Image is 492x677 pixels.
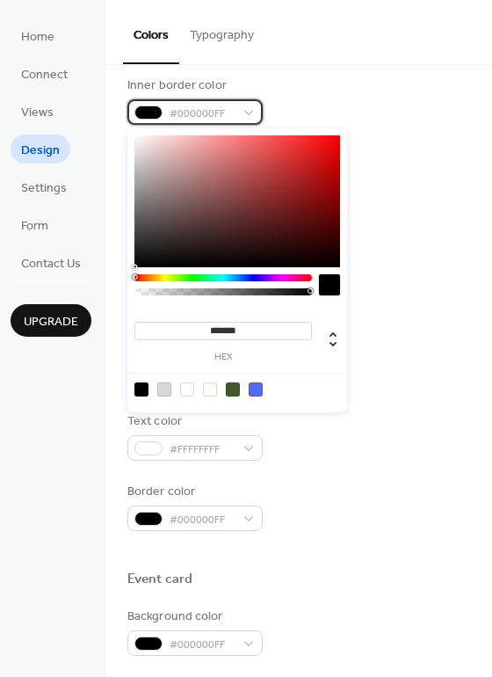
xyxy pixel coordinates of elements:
div: rgb(70, 87, 42) [226,382,240,397]
a: Design [11,135,70,164]
div: Event card [127,571,192,589]
button: Upgrade [11,304,91,337]
div: Border color [127,483,259,501]
div: rgb(87, 105, 238) [249,382,263,397]
a: Settings [11,172,77,201]
div: rgb(0, 0, 0) [134,382,148,397]
a: Connect [11,59,78,88]
span: #FFFFFFFF [170,440,235,459]
a: Views [11,97,64,126]
span: Connect [21,66,68,84]
span: Contact Us [21,255,81,273]
a: Contact Us [11,248,91,277]
span: Upgrade [24,313,78,331]
div: Text color [127,412,259,431]
span: Home [21,28,54,47]
a: Home [11,21,65,50]
a: Form [11,210,59,239]
span: #000000FF [170,511,235,529]
span: Form [21,217,48,236]
label: hex [134,353,312,362]
span: Views [21,104,54,122]
div: Inner border color [127,76,259,95]
span: Settings [21,179,67,198]
div: rgb(217, 217, 217) [157,382,171,397]
div: rgb(255, 253, 246) [203,382,217,397]
span: Design [21,142,60,160]
span: #000000FF [170,636,235,654]
span: #000000FF [170,105,235,123]
div: Background color [127,608,259,626]
div: rgb(255, 255, 255) [180,382,194,397]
